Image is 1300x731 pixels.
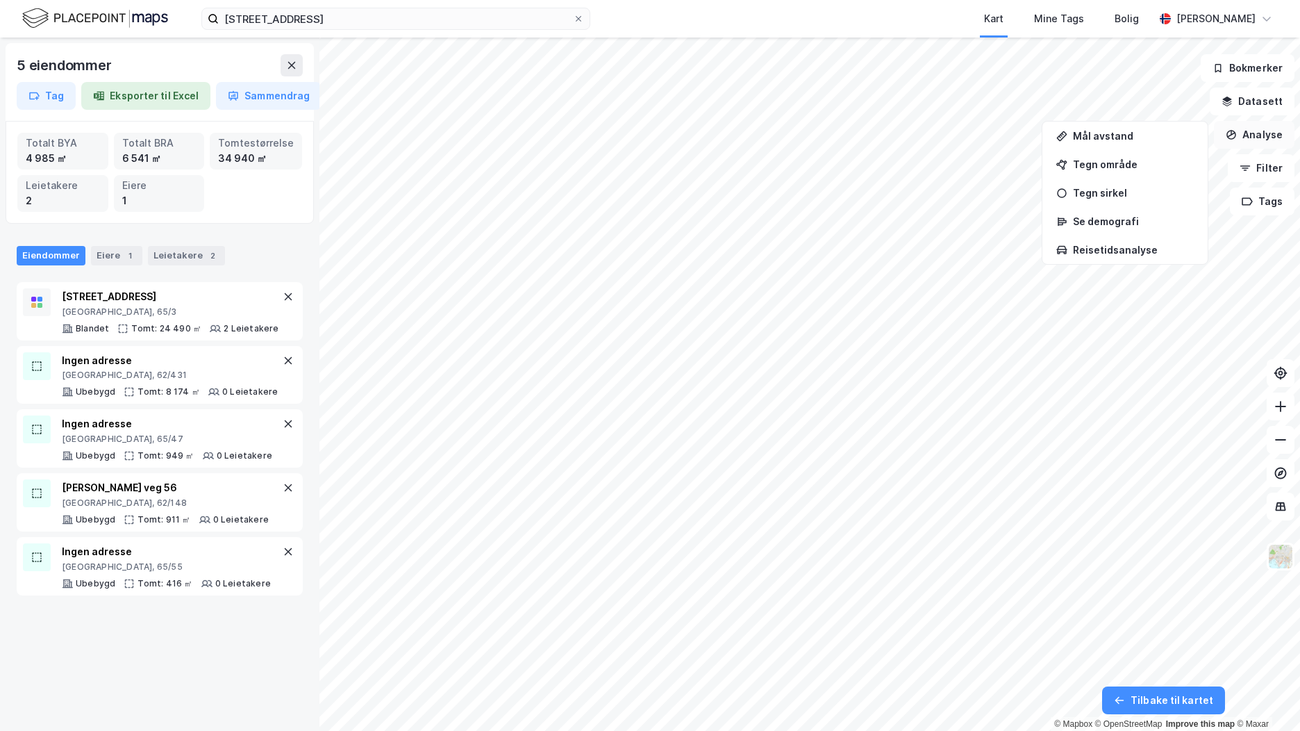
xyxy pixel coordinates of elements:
div: Eiere [91,246,142,265]
div: 1 [123,249,137,263]
div: 0 Leietakere [222,386,278,397]
div: 34 940 ㎡ [218,151,294,166]
div: Kart [984,10,1003,27]
div: 5 eiendommer [17,54,115,76]
div: Tomt: 8 174 ㎡ [137,386,200,397]
div: Totalt BRA [122,135,197,151]
a: OpenStreetMap [1095,719,1162,729]
div: Tomt: 949 ㎡ [137,450,194,461]
div: 0 Leietakere [217,450,272,461]
a: Improve this map [1166,719,1235,729]
div: Kontrollprogram for chat [1231,664,1300,731]
div: 2 [206,249,219,263]
div: Se demografi [1073,215,1194,227]
button: Tilbake til kartet [1102,687,1225,714]
div: Leietakere [26,178,100,193]
div: 2 [26,193,100,208]
div: Ingen adresse [62,416,272,432]
button: Datasett [1210,88,1294,115]
div: Ingen adresse [62,352,278,369]
div: Tomt: 24 490 ㎡ [131,323,201,334]
div: Tomt: 416 ㎡ [137,578,192,589]
div: [GEOGRAPHIC_DATA], 62/431 [62,370,278,381]
div: Ingen adresse [62,543,271,560]
button: Analyse [1214,121,1294,149]
div: Ubebygd [76,450,115,461]
button: Sammendrag [216,82,322,110]
div: Tegn område [1073,158,1194,170]
div: Tomtestørrelse [218,135,294,151]
div: [PERSON_NAME] [1176,10,1256,27]
div: [GEOGRAPHIC_DATA], 62/148 [62,498,269,509]
div: Blandet [76,323,109,334]
div: Leietakere [148,246,225,265]
button: Eksporter til Excel [81,82,210,110]
a: Mapbox [1054,719,1092,729]
button: Tags [1230,188,1294,215]
div: Mål avstand [1073,130,1194,142]
div: [GEOGRAPHIC_DATA], 65/3 [62,306,279,318]
div: 2 Leietakere [224,323,278,334]
div: [GEOGRAPHIC_DATA], 65/55 [62,561,271,573]
div: [PERSON_NAME] veg 56 [62,479,269,496]
div: 1 [122,193,197,208]
button: Bokmerker [1201,54,1294,82]
img: logo.f888ab2527a4732fd821a326f86c7f29.svg [22,6,168,31]
button: Tag [17,82,76,110]
button: Filter [1228,154,1294,182]
div: Totalt BYA [26,135,100,151]
div: 6 541 ㎡ [122,151,197,166]
div: Reisetidsanalyse [1073,244,1194,256]
div: Tegn sirkel [1073,187,1194,199]
img: Z [1267,543,1294,570]
div: Eiere [122,178,197,193]
div: 0 Leietakere [215,578,271,589]
div: 0 Leietakere [213,514,269,525]
div: Tomt: 911 ㎡ [137,514,190,525]
div: Mine Tags [1034,10,1084,27]
div: Ubebygd [76,386,115,397]
div: [GEOGRAPHIC_DATA], 65/47 [62,434,272,445]
div: Eiendommer [17,246,85,265]
div: Ubebygd [76,578,115,589]
div: 4 985 ㎡ [26,151,100,166]
div: Ubebygd [76,514,115,525]
div: [STREET_ADDRESS] [62,288,279,305]
div: Bolig [1115,10,1139,27]
iframe: Chat Widget [1231,664,1300,731]
input: Søk på adresse, matrikkel, gårdeiere, leietakere eller personer [219,8,573,29]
